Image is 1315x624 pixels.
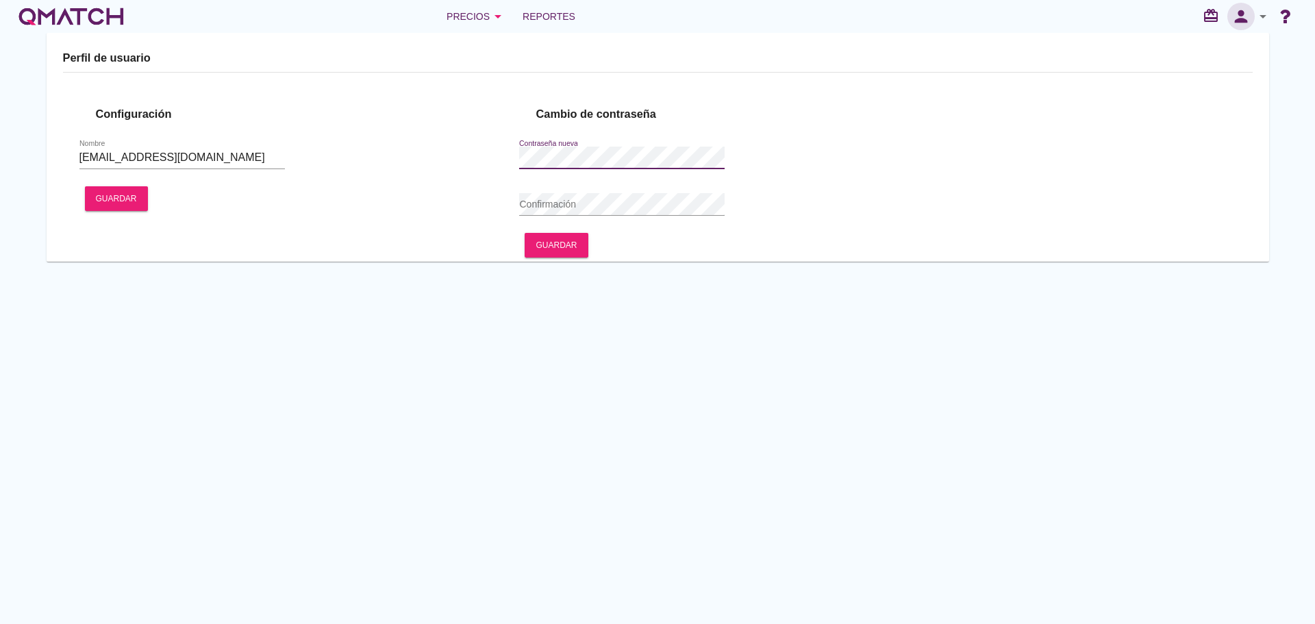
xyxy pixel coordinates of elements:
i: arrow_drop_down [1255,8,1271,25]
i: redeem [1203,8,1225,24]
i: arrow_drop_down [490,8,506,25]
b: Guardar [536,239,577,251]
a: Reportes [517,3,581,30]
button: Guardar [525,233,588,258]
b: Guardar [96,192,137,205]
button: Precios [436,3,517,30]
h3: Cambio de contraseña [536,105,910,123]
button: Guardar [85,186,148,211]
div: Precios [447,8,506,25]
a: white-qmatch-logo [16,3,126,30]
i: person [1227,7,1255,26]
span: Reportes [523,8,575,25]
h3: Perfil de usuario [63,49,1253,66]
h3: Configuración [96,105,471,123]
